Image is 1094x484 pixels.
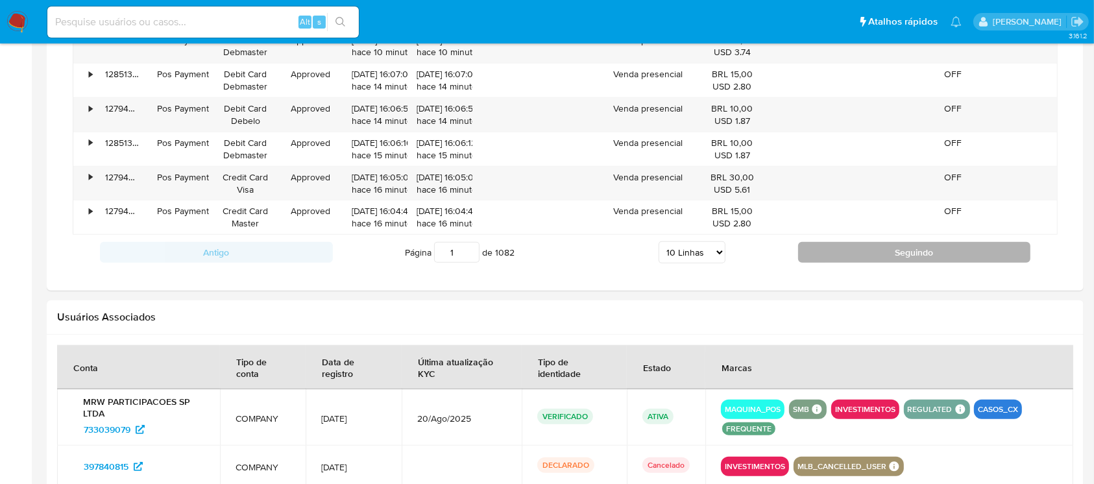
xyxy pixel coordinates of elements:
[300,16,310,28] span: Alt
[47,14,359,30] input: Pesquise usuários ou casos...
[993,16,1066,28] p: weverton.gomes@mercadopago.com.br
[57,311,1073,324] h2: Usuários Associados
[868,15,938,29] span: Atalhos rápidos
[951,16,962,27] a: Notificações
[1069,30,1088,41] span: 3.161.2
[1071,15,1084,29] a: Sair
[317,16,321,28] span: s
[327,13,354,31] button: search-icon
